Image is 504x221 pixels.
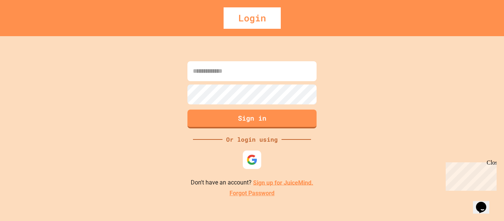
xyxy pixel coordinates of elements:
[443,159,497,191] iframe: chat widget
[187,110,317,128] button: Sign in
[191,178,313,187] p: Don't have an account?
[224,7,281,29] div: Login
[222,135,282,144] div: Or login using
[253,179,313,186] a: Sign up for JuiceMind.
[229,189,275,198] a: Forgot Password
[246,154,258,165] img: google-icon.svg
[473,191,497,214] iframe: chat widget
[3,3,51,47] div: Chat with us now!Close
